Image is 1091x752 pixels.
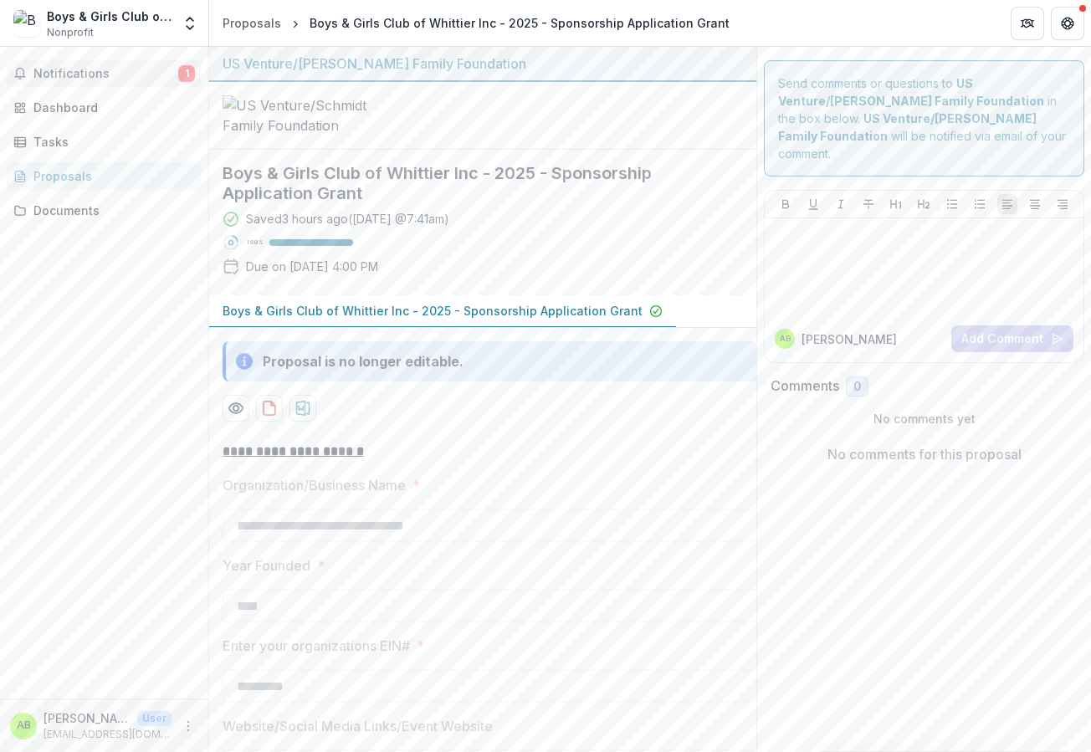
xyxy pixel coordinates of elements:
[223,54,743,74] div: US Venture/[PERSON_NAME] Family Foundation
[780,335,791,343] div: Alexis Baez
[33,67,178,81] span: Notifications
[216,11,736,35] nav: breadcrumb
[223,555,310,576] p: Year Founded
[246,237,263,248] p: 100 %
[223,163,716,203] h2: Boys & Girls Club of Whittier Inc - 2025 - Sponsorship Application Grant
[178,65,195,82] span: 1
[7,162,202,190] a: Proposals
[827,444,1022,464] p: No comments for this proposal
[1025,194,1045,214] button: Align Center
[178,7,202,40] button: Open entity switcher
[914,194,934,214] button: Heading 2
[223,302,643,320] p: Boys & Girls Club of Whittier Inc - 2025 - Sponsorship Application Grant
[137,711,172,726] p: User
[1053,194,1073,214] button: Align Right
[997,194,1017,214] button: Align Left
[886,194,906,214] button: Heading 1
[803,194,823,214] button: Underline
[802,330,897,348] p: [PERSON_NAME]
[310,14,730,32] div: Boys & Girls Club of Whittier Inc - 2025 - Sponsorship Application Grant
[7,60,202,87] button: Notifications1
[853,380,861,394] span: 0
[778,111,1037,143] strong: US Venture/[PERSON_NAME] Family Foundation
[256,395,283,422] button: download-proposal
[216,11,288,35] a: Proposals
[951,325,1073,352] button: Add Comment
[223,716,493,736] p: Website/Social Media Links/Event Website
[223,95,390,136] img: US Venture/Schmidt Family Foundation
[831,194,851,214] button: Italicize
[33,202,188,219] div: Documents
[7,197,202,224] a: Documents
[44,709,131,727] p: [PERSON_NAME]
[223,475,406,495] p: Organization/Business Name
[17,720,31,731] div: Alexis Baez
[33,133,188,151] div: Tasks
[223,636,410,656] p: Enter your organizations EIN#
[7,94,202,121] a: Dashboard
[942,194,962,214] button: Bullet List
[33,167,188,185] div: Proposals
[44,727,172,742] p: [EMAIL_ADDRESS][DOMAIN_NAME]
[33,99,188,116] div: Dashboard
[223,395,249,422] button: Preview 532d801c-2bc6-4889-a5ca-5fb6a3c5041d-0.pdf
[764,60,1084,176] div: Send comments or questions to in the box below. will be notified via email of your comment.
[263,351,464,371] div: Proposal is no longer editable.
[7,128,202,156] a: Tasks
[13,10,40,37] img: Boys & Girls Club of Whittier Inc
[246,210,449,228] div: Saved 3 hours ago ( [DATE] @ 7:41am )
[223,14,281,32] div: Proposals
[1011,7,1044,40] button: Partners
[771,410,1078,427] p: No comments yet
[246,258,378,275] p: Due on [DATE] 4:00 PM
[776,194,796,214] button: Bold
[47,8,172,25] div: Boys & Girls Club of Whittier Inc
[1051,7,1084,40] button: Get Help
[970,194,990,214] button: Ordered List
[178,716,198,736] button: More
[47,25,94,40] span: Nonprofit
[771,378,839,394] h2: Comments
[289,395,316,422] button: download-proposal
[858,194,878,214] button: Strike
